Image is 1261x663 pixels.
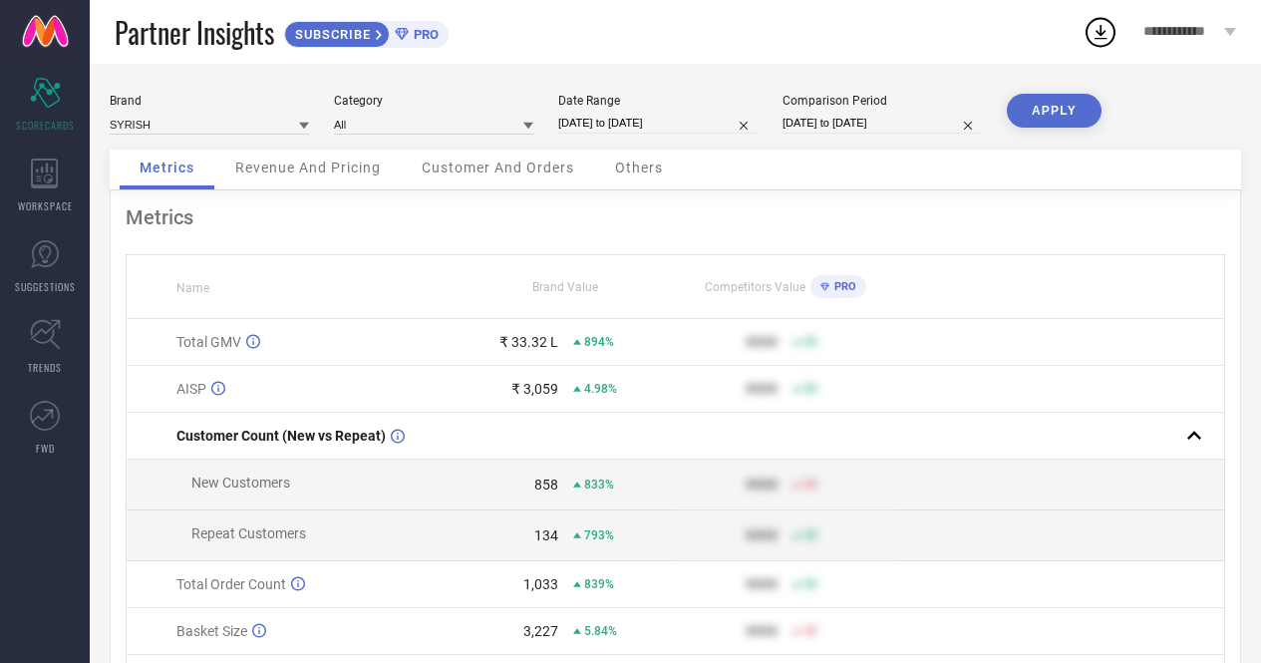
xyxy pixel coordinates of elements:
[746,477,778,493] div: 9999
[126,205,1225,229] div: Metrics
[584,528,614,542] span: 793%
[176,381,206,397] span: AISP
[746,381,778,397] div: 9999
[409,27,439,42] span: PRO
[176,428,386,444] span: Customer Count (New vs Repeat)
[532,280,598,294] span: Brand Value
[584,335,614,349] span: 894%
[803,335,817,349] span: 50
[499,334,558,350] div: ₹ 33.32 L
[829,280,856,293] span: PRO
[523,576,558,592] div: 1,033
[176,281,209,295] span: Name
[235,160,381,175] span: Revenue And Pricing
[803,577,817,591] span: 50
[36,441,55,456] span: FWD
[783,113,982,134] input: Select comparison period
[16,118,75,133] span: SCORECARDS
[803,478,817,492] span: 50
[534,477,558,493] div: 858
[615,160,663,175] span: Others
[176,334,241,350] span: Total GMV
[28,360,62,375] span: TRENDS
[1083,14,1118,50] div: Open download list
[803,624,817,638] span: 50
[140,160,194,175] span: Metrics
[18,198,73,213] span: WORKSPACE
[176,623,247,639] span: Basket Size
[746,527,778,543] div: 9999
[746,334,778,350] div: 9999
[1007,94,1102,128] button: APPLY
[191,475,290,491] span: New Customers
[803,382,817,396] span: 50
[584,624,617,638] span: 5.84%
[176,576,286,592] span: Total Order Count
[558,94,758,108] div: Date Range
[285,27,376,42] span: SUBSCRIBE
[705,280,805,294] span: Competitors Value
[523,623,558,639] div: 3,227
[746,576,778,592] div: 9999
[803,528,817,542] span: 50
[746,623,778,639] div: 9999
[584,577,614,591] span: 839%
[511,381,558,397] div: ₹ 3,059
[558,113,758,134] input: Select date range
[110,94,309,108] div: Brand
[191,525,306,541] span: Repeat Customers
[422,160,574,175] span: Customer And Orders
[534,527,558,543] div: 134
[334,94,533,108] div: Category
[115,12,274,53] span: Partner Insights
[584,382,617,396] span: 4.98%
[15,279,76,294] span: SUGGESTIONS
[284,16,449,48] a: SUBSCRIBEPRO
[584,478,614,492] span: 833%
[783,94,982,108] div: Comparison Period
